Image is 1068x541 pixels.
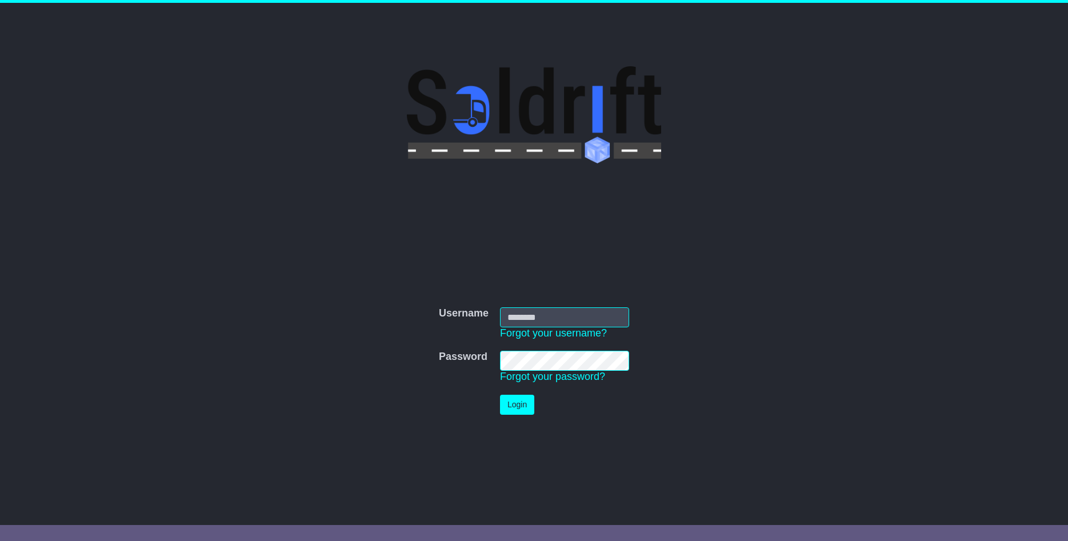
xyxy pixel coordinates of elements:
img: Soldrift Pty Ltd [407,66,661,163]
button: Login [500,395,534,415]
label: Username [439,307,489,320]
label: Password [439,351,487,363]
a: Forgot your password? [500,371,605,382]
a: Forgot your username? [500,327,607,339]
